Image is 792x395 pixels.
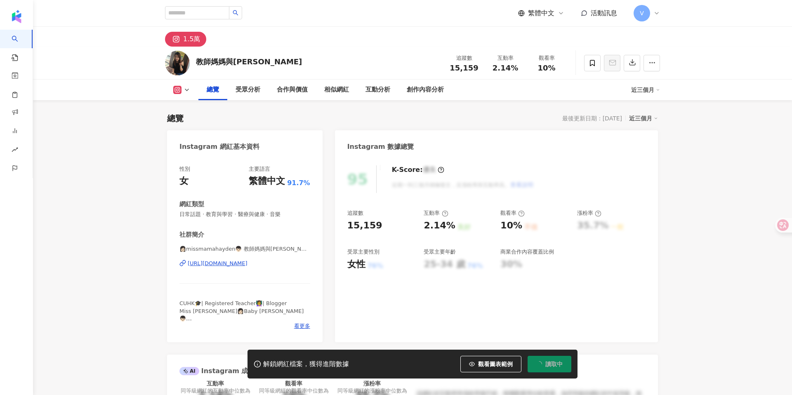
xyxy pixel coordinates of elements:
div: 10% [500,219,522,232]
a: search [12,30,28,62]
div: 追蹤數 [448,54,480,62]
div: 商業合作內容覆蓋比例 [500,248,554,256]
div: 女性 [347,258,365,271]
img: logo icon [10,10,23,23]
div: 最後更新日期：[DATE] [562,115,622,122]
a: [URL][DOMAIN_NAME] [179,260,310,267]
span: 15,159 [450,63,478,72]
div: 追蹤數 [347,209,363,217]
div: 合作與價值 [277,85,308,95]
span: loading [536,361,542,367]
div: 觀看率 [500,209,525,217]
div: K-Score : [392,165,444,174]
div: 觀看率 [285,380,302,387]
div: 創作內容分析 [407,85,444,95]
div: 總覽 [207,85,219,95]
div: 社群簡介 [179,230,204,239]
div: [URL][DOMAIN_NAME] [188,260,247,267]
div: 互動率 [424,209,448,217]
div: 近三個月 [629,113,658,124]
div: 2.14% [424,219,455,232]
span: rise [12,141,18,160]
div: 相似網紅 [324,85,349,95]
div: 漲粉率 [363,380,381,387]
div: 漲粉率 [577,209,601,217]
div: 受眾主要年齡 [424,248,456,256]
div: 互動分析 [365,85,390,95]
span: 日常話題 · 教育與學習 · 醫療與健康 · 音樂 [179,211,310,218]
button: 1.5萬 [165,32,206,47]
div: Instagram 數據總覽 [347,142,414,151]
div: 女 [179,175,189,188]
span: 觀看圖表範例 [478,361,513,367]
span: 👩🏻missmamahayden👦🏻 教師媽媽與[PERSON_NAME] | missmamahayden [179,245,310,253]
div: 教師媽媽與[PERSON_NAME] [196,56,302,67]
span: 10% [537,64,555,72]
button: 讀取中 [528,356,571,372]
div: 互動率 [207,380,224,387]
button: 觀看圖表範例 [460,356,521,372]
div: 解鎖網紅檔案，獲得進階數據 [263,360,349,369]
div: 性別 [179,165,190,173]
div: 繁體中文 [249,175,285,188]
div: 互動率 [490,54,521,62]
div: 網紅類型 [179,200,204,209]
span: 91.7% [287,179,310,188]
div: 觀看率 [531,54,562,62]
span: 看更多 [294,322,310,330]
div: 受眾分析 [236,85,260,95]
img: KOL Avatar [165,51,190,75]
div: 15,159 [347,219,382,232]
span: 讀取中 [545,361,563,367]
div: 總覽 [167,113,184,124]
span: 繁體中文 [528,9,554,18]
span: 2.14% [493,64,518,72]
div: 1.5萬 [183,33,200,45]
span: search [233,10,238,16]
div: 近三個月 [631,83,660,96]
div: 主要語言 [249,165,270,173]
span: 活動訊息 [591,9,617,17]
div: Instagram 網紅基本資料 [179,142,259,151]
div: 受眾主要性別 [347,248,379,256]
span: CUHK🎓| Registered Teacher👩‍🏫| Blogger Miss [PERSON_NAME]👩🏻Baby [PERSON_NAME]👦🏻 👨‍👩‍👦#Family 💄#Bea... [179,300,304,344]
span: V [640,9,644,18]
